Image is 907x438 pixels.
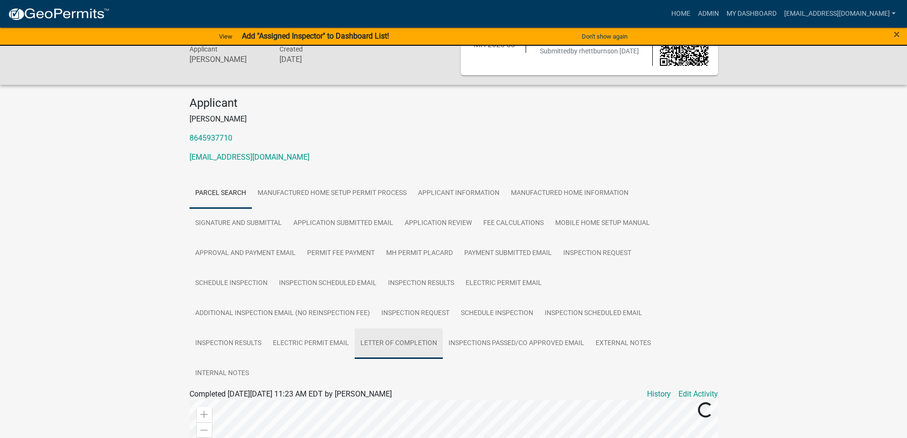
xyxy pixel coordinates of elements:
[189,178,252,209] a: Parcel search
[894,29,900,40] button: Close
[189,268,273,299] a: Schedule Inspection
[189,298,376,329] a: Additional Inspection Email (No Reinspection Fee)
[694,5,723,23] a: Admin
[894,28,900,41] span: ×
[412,178,505,209] a: Applicant Information
[458,238,558,269] a: Payment Submitted Email
[570,47,610,55] span: by rhettburns
[189,55,266,64] h6: [PERSON_NAME]
[189,358,255,389] a: Internal Notes
[376,298,455,329] a: Inspection Request
[505,178,634,209] a: Manufactured Home Information
[189,133,232,143] a: 8645937710
[267,328,355,359] a: Electric Permit Email
[252,178,412,209] a: Manufactured Home Setup Permit Process
[780,5,899,23] a: [EMAIL_ADDRESS][DOMAIN_NAME]
[723,5,780,23] a: My Dashboard
[197,422,212,438] div: Zoom out
[399,208,478,239] a: Application Review
[189,96,718,110] h4: Applicant
[668,5,694,23] a: Home
[558,238,637,269] a: Inspection Request
[273,268,382,299] a: Inspection Scheduled Email
[455,298,539,329] a: Schedule Inspection
[189,328,267,359] a: Inspection Results
[197,407,212,422] div: Zoom in
[549,208,656,239] a: Mobile Home Setup Manual
[578,29,631,44] button: Don't show again
[355,328,443,359] a: Letter of Completion
[279,55,356,64] h6: [DATE]
[189,208,288,239] a: Signature and Submittal
[380,238,458,269] a: MH Permit Placard
[279,45,303,53] span: Created
[242,31,389,41] strong: Add "Assigned Inspector" to Dashboard List!
[460,268,548,299] a: Electric Permit Email
[215,29,236,44] a: View
[189,238,301,269] a: Approval and Payment Email
[189,389,392,398] span: Completed [DATE][DATE] 11:23 AM EDT by [PERSON_NAME]
[189,113,718,125] p: [PERSON_NAME]
[189,153,309,162] a: [EMAIL_ADDRESS][DOMAIN_NAME]
[189,45,218,53] span: Applicant
[382,268,460,299] a: Inspection Results
[647,388,671,400] a: History
[288,208,399,239] a: Application Submitted Email
[301,238,380,269] a: Permit Fee Payment
[678,388,718,400] a: Edit Activity
[540,47,639,55] span: Submitted on [DATE]
[539,298,648,329] a: Inspection Scheduled Email
[590,328,657,359] a: External Notes
[443,328,590,359] a: Inspections Passed/CO Approved Email
[478,208,549,239] a: Fee Calculations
